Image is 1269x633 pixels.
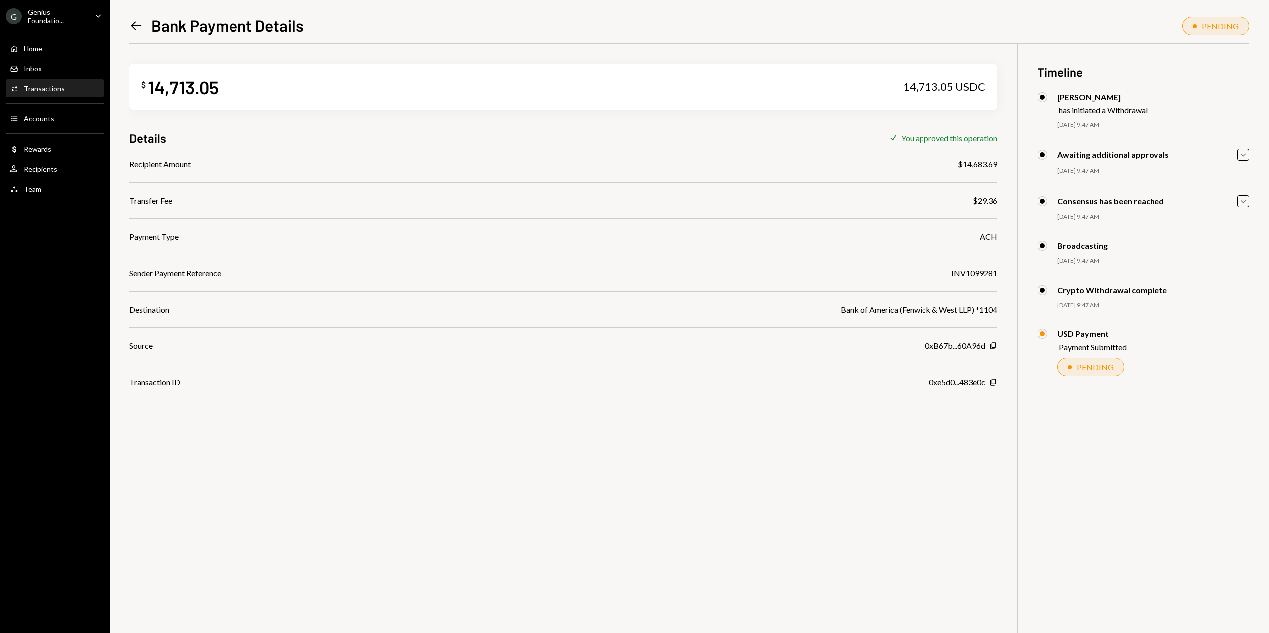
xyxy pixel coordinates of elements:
[24,44,42,53] div: Home
[129,267,221,279] div: Sender Payment Reference
[129,376,180,388] div: Transaction ID
[1077,362,1114,372] div: PENDING
[1057,301,1249,310] div: [DATE] 9:47 AM
[6,180,104,198] a: Team
[925,340,985,352] div: 0xB67b...60A96d
[24,185,41,193] div: Team
[1038,64,1249,80] h3: Timeline
[129,340,153,352] div: Source
[1057,167,1249,175] div: [DATE] 9:47 AM
[6,39,104,57] a: Home
[129,195,172,207] div: Transfer Fee
[24,145,51,153] div: Rewards
[129,130,166,146] h3: Details
[1202,21,1239,31] div: PENDING
[1057,213,1249,221] div: [DATE] 9:47 AM
[951,267,997,279] div: INV1099281
[1059,105,1148,115] div: has initiated a Withdrawal
[24,84,65,93] div: Transactions
[1057,329,1127,338] div: USD Payment
[1057,92,1148,102] div: [PERSON_NAME]
[151,15,304,35] h1: Bank Payment Details
[6,8,22,24] div: G
[129,304,169,316] div: Destination
[24,64,42,73] div: Inbox
[1057,121,1249,129] div: [DATE] 9:47 AM
[841,304,997,316] div: Bank of America (Fenwick & West LLP) *1104
[901,133,997,143] div: You approved this operation
[129,158,191,170] div: Recipient Amount
[24,165,57,173] div: Recipients
[6,140,104,158] a: Rewards
[141,80,146,90] div: $
[6,59,104,77] a: Inbox
[1057,285,1167,295] div: Crypto Withdrawal complete
[6,109,104,127] a: Accounts
[1057,150,1169,159] div: Awaiting additional approvals
[6,160,104,178] a: Recipients
[1057,241,1108,250] div: Broadcasting
[1057,257,1249,265] div: [DATE] 9:47 AM
[1057,196,1164,206] div: Consensus has been reached
[1059,342,1127,352] div: Payment Submitted
[24,114,54,123] div: Accounts
[958,158,997,170] div: $14,683.69
[129,231,179,243] div: Payment Type
[929,376,985,388] div: 0xe5d0...483e0c
[28,8,87,25] div: Genius Foundatio...
[6,79,104,97] a: Transactions
[980,231,997,243] div: ACH
[148,76,219,98] div: 14,713.05
[973,195,997,207] div: $29.36
[903,80,985,94] div: 14,713.05 USDC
